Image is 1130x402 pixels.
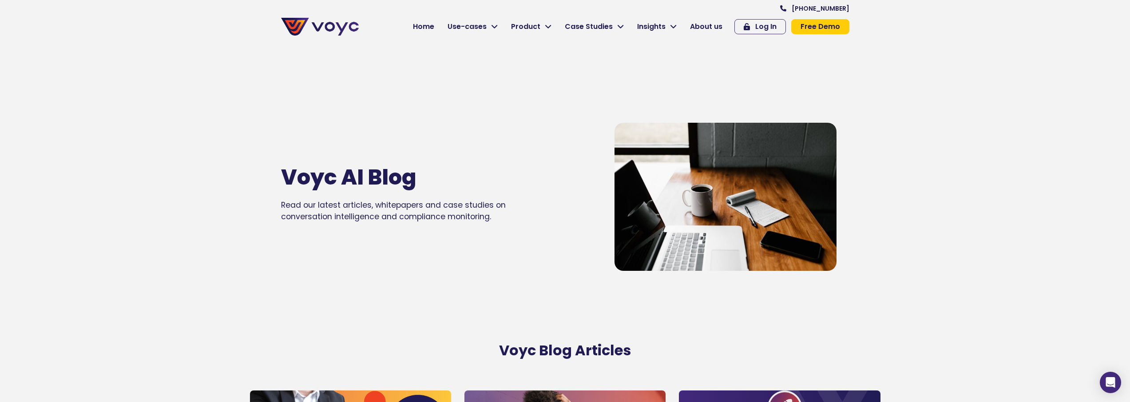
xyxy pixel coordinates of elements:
[791,19,849,34] a: Free Demo
[441,18,504,36] a: Use-cases
[683,18,729,36] a: About us
[780,5,849,12] a: [PHONE_NUMBER]
[637,21,666,32] span: Insights
[281,199,535,223] p: Read our latest articles, whitepapers and case studies on conversation intelligence and complianc...
[565,21,613,32] span: Case Studies
[690,21,722,32] span: About us
[312,342,818,359] h2: Voyc Blog Articles
[511,21,540,32] span: Product
[1100,372,1121,393] div: Open Intercom Messenger
[734,19,786,34] a: Log In
[448,21,487,32] span: Use-cases
[406,18,441,36] a: Home
[558,18,630,36] a: Case Studies
[792,5,849,12] span: [PHONE_NUMBER]
[281,18,359,36] img: voyc-full-logo
[755,23,777,30] span: Log In
[413,21,434,32] span: Home
[281,165,508,190] h1: Voyc AI Blog
[630,18,683,36] a: Insights
[504,18,558,36] a: Product
[801,23,840,30] span: Free Demo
